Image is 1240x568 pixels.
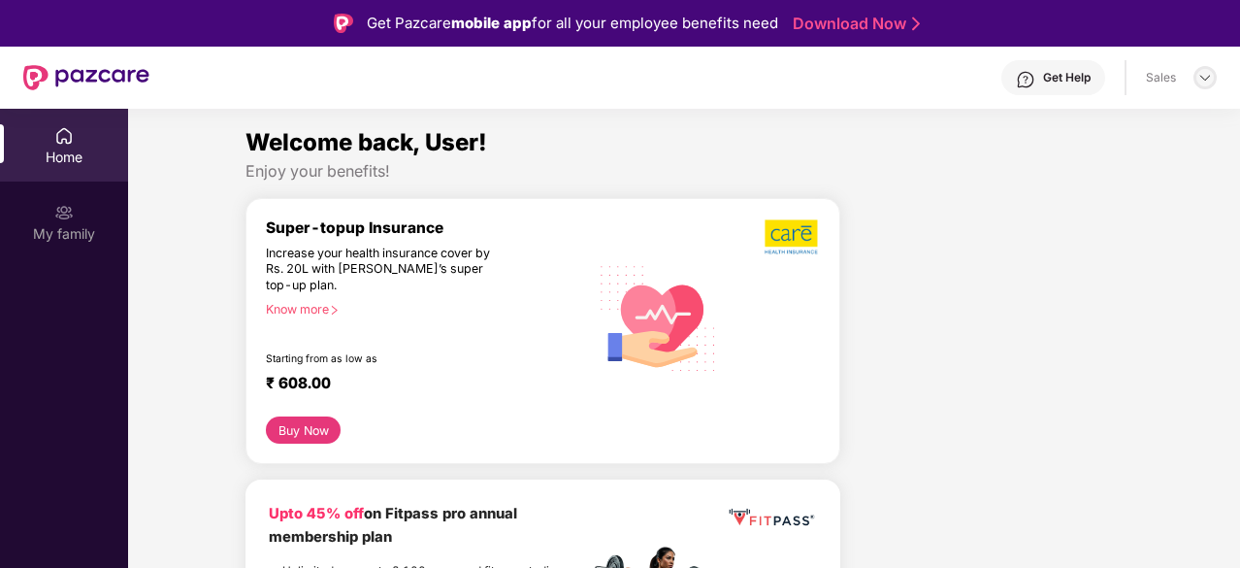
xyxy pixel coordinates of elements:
[334,14,353,33] img: Logo
[266,374,570,397] div: ₹ 608.00
[266,302,577,316] div: Know more
[245,128,487,156] span: Welcome back, User!
[54,126,74,146] img: svg+xml;base64,PHN2ZyBpZD0iSG9tZSIgeG1sbnM9Imh0dHA6Ly93d3cudzMub3JnLzIwMDAvc3ZnIiB3aWR0aD0iMjAiIG...
[451,14,532,32] strong: mobile app
[589,247,728,387] img: svg+xml;base64,PHN2ZyB4bWxucz0iaHR0cDovL3d3dy53My5vcmcvMjAwMC9zdmciIHhtbG5zOnhsaW5rPSJodHRwOi8vd3...
[726,503,817,531] img: fppp.png
[912,14,920,34] img: Stroke
[23,65,149,90] img: New Pazcare Logo
[329,305,340,316] span: right
[1197,70,1213,85] img: svg+xml;base64,PHN2ZyBpZD0iRHJvcGRvd24tMzJ4MzIiIHhtbG5zPSJodHRwOi8vd3d3LnczLm9yZy8yMDAwL3N2ZyIgd2...
[1016,70,1035,89] img: svg+xml;base64,PHN2ZyBpZD0iSGVscC0zMngzMiIgeG1sbnM9Imh0dHA6Ly93d3cudzMub3JnLzIwMDAvc3ZnIiB3aWR0aD...
[1043,70,1091,85] div: Get Help
[1146,70,1176,85] div: Sales
[266,218,589,237] div: Super-topup Insurance
[367,12,778,35] div: Get Pazcare for all your employee benefits need
[54,203,74,222] img: svg+xml;base64,PHN2ZyB3aWR0aD0iMjAiIGhlaWdodD0iMjAiIHZpZXdCb3g9IjAgMCAyMCAyMCIgZmlsbD0ibm9uZSIgeG...
[269,505,517,545] b: on Fitpass pro annual membership plan
[266,246,506,294] div: Increase your health insurance cover by Rs. 20L with [PERSON_NAME]’s super top-up plan.
[269,505,364,522] b: Upto 45% off
[266,352,506,366] div: Starting from as low as
[245,161,1123,182] div: Enjoy your benefits!
[793,14,914,34] a: Download Now
[266,417,341,444] button: Buy Now
[765,218,820,255] img: b5dec4f62d2307b9de63beb79f102df3.png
